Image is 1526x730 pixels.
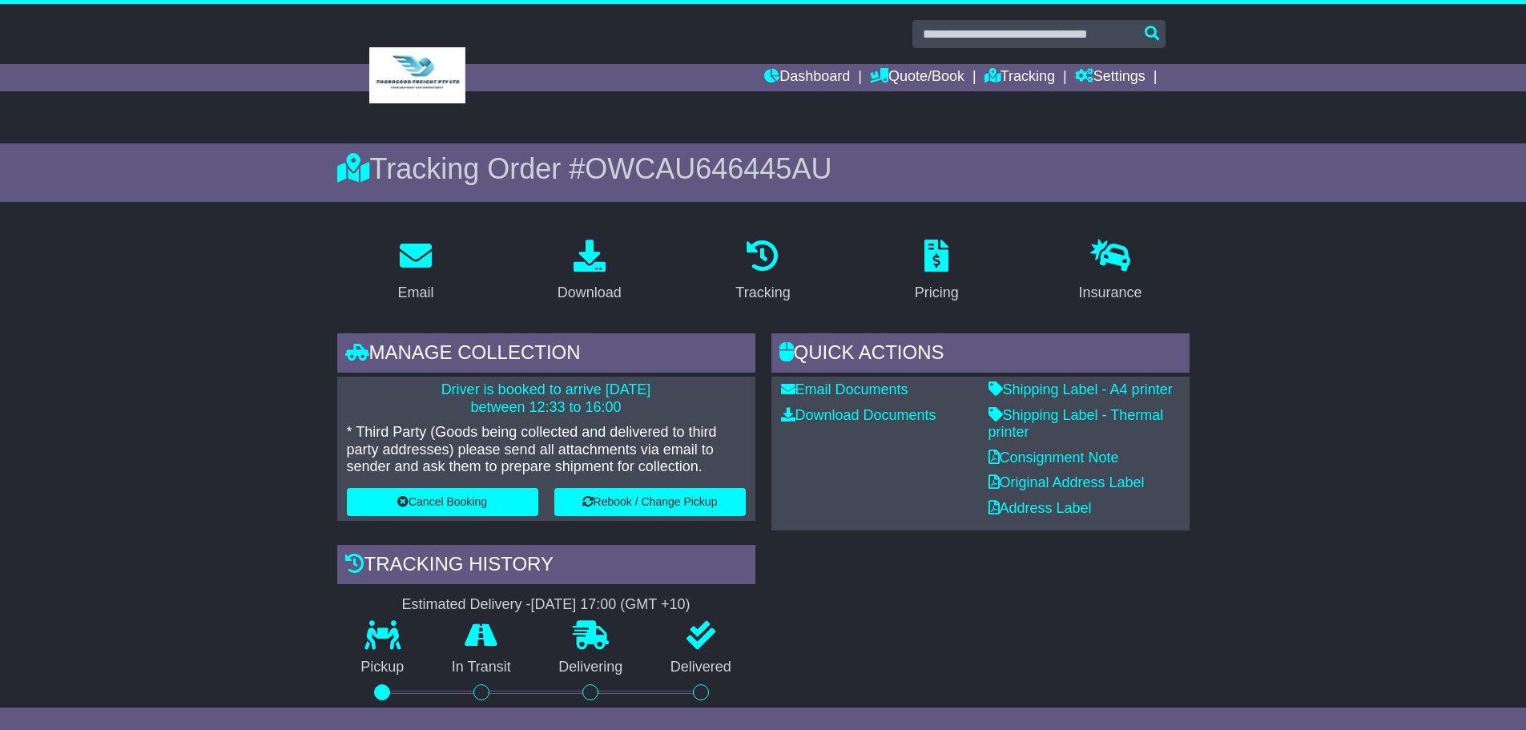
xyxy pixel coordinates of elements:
a: Download Documents [781,407,936,423]
div: Email [397,282,433,304]
div: Quick Actions [771,333,1190,377]
div: [DATE] 17:00 (GMT +10) [531,596,691,614]
a: Shipping Label - A4 printer [988,381,1173,397]
p: Pickup [337,659,429,676]
a: Address Label [988,500,1092,516]
div: Tracking [735,282,790,304]
div: Estimated Delivery - [337,596,755,614]
a: Consignment Note [988,450,1119,466]
div: Tracking Order # [337,151,1190,186]
a: Shipping Label - Thermal printer [988,407,1164,441]
div: Manage collection [337,333,755,377]
a: Tracking [984,64,1055,91]
a: Original Address Label [988,474,1145,490]
span: OWCAU646445AU [585,152,831,185]
a: Settings [1075,64,1146,91]
p: In Transit [428,659,535,676]
div: Insurance [1079,282,1142,304]
a: Quote/Book [870,64,964,91]
a: Email [387,234,444,309]
p: Driver is booked to arrive [DATE] between 12:33 to 16:00 [347,381,746,416]
div: Tracking history [337,545,755,588]
p: Delivered [646,659,755,676]
a: Dashboard [764,64,850,91]
a: Email Documents [781,381,908,397]
div: Download [558,282,622,304]
div: Pricing [915,282,959,304]
button: Rebook / Change Pickup [554,488,746,516]
a: Pricing [904,234,969,309]
p: * Third Party (Goods being collected and delivered to third party addresses) please send all atta... [347,424,746,476]
a: Tracking [725,234,800,309]
a: Download [547,234,632,309]
p: Delivering [535,659,647,676]
button: Cancel Booking [347,488,538,516]
a: Insurance [1069,234,1153,309]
